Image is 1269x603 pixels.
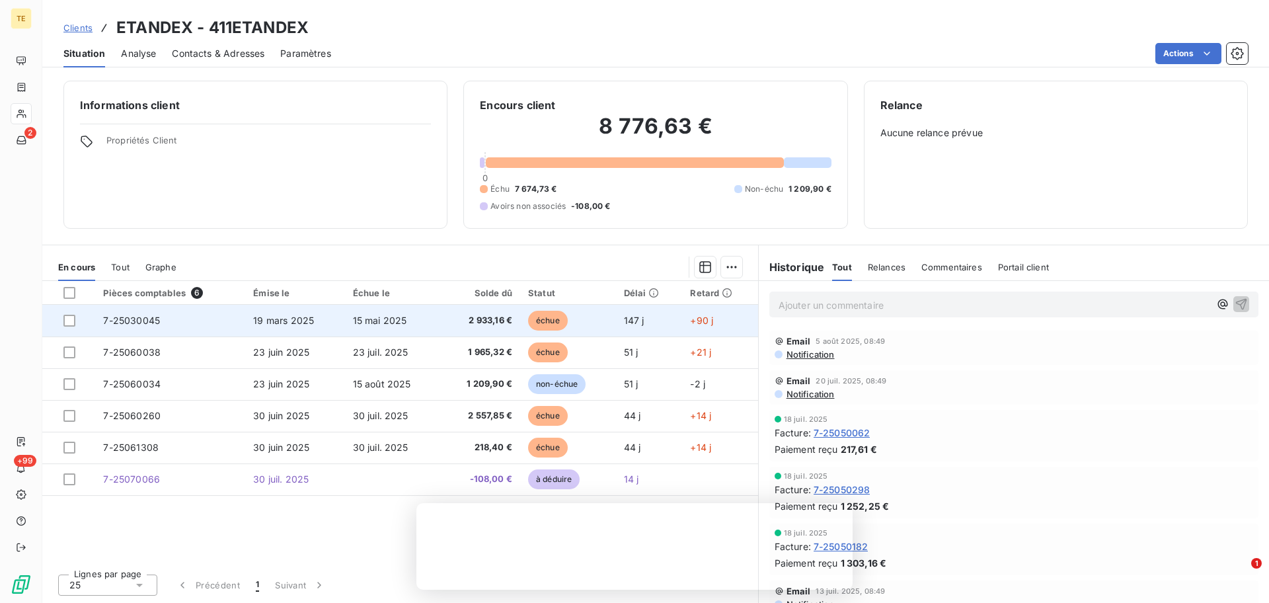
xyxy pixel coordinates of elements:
[256,579,259,592] span: 1
[785,389,835,399] span: Notification
[528,406,568,426] span: échue
[841,442,877,456] span: 217,61 €
[106,135,431,153] span: Propriétés Client
[880,126,1231,140] span: Aucune relance prévue
[1155,43,1221,64] button: Actions
[745,183,783,195] span: Non-échu
[784,472,828,480] span: 18 juil. 2025
[121,47,156,60] span: Analyse
[449,288,512,298] div: Solde dû
[63,47,105,60] span: Situation
[58,262,95,272] span: En cours
[788,183,831,195] span: 1 209,90 €
[449,346,512,359] span: 1 965,32 €
[103,315,160,326] span: 7-25030045
[449,441,512,454] span: 218,40 €
[841,499,890,513] span: 1 252,25 €
[490,183,510,195] span: Échu
[253,378,309,389] span: 23 juin 2025
[449,409,512,422] span: 2 557,85 €
[69,579,81,592] span: 25
[690,288,750,298] div: Retard
[353,315,407,326] span: 15 mai 2025
[103,442,159,453] span: 7-25061308
[267,571,334,599] button: Suivant
[528,438,568,458] span: échue
[103,346,161,358] span: 7-25060038
[787,336,811,346] span: Email
[172,47,264,60] span: Contacts & Adresses
[11,130,31,151] a: 2
[784,415,828,423] span: 18 juil. 2025
[528,311,568,331] span: échue
[690,378,705,389] span: -2 j
[490,200,566,212] span: Avoirs non associés
[353,378,411,389] span: 15 août 2025
[253,315,314,326] span: 19 mars 2025
[24,127,36,139] span: 2
[449,378,512,391] span: 1 209,90 €
[690,346,711,358] span: +21 j
[145,262,176,272] span: Graphe
[103,410,161,421] span: 7-25060260
[353,288,433,298] div: Échue le
[353,442,408,453] span: 30 juil. 2025
[832,262,852,272] span: Tout
[816,337,885,345] span: 5 août 2025, 08:49
[690,315,713,326] span: +90 j
[248,571,267,599] button: 1
[785,349,835,360] span: Notification
[624,410,641,421] span: 44 j
[787,376,811,386] span: Email
[775,426,811,440] span: Facture :
[816,377,886,385] span: 20 juil. 2025, 08:49
[416,503,853,590] iframe: Enquête de LeanPay
[103,473,160,485] span: 7-25070066
[624,288,675,298] div: Délai
[253,288,336,298] div: Émise le
[624,346,638,358] span: 51 j
[111,262,130,272] span: Tout
[80,97,431,113] h6: Informations client
[775,483,811,497] span: Facture :
[998,262,1049,272] span: Portail client
[841,556,887,570] span: 1 303,16 €
[624,442,641,453] span: 44 j
[624,378,638,389] span: 51 j
[103,378,161,389] span: 7-25060034
[11,8,32,29] div: TE
[1224,558,1256,590] iframe: Intercom live chat
[14,455,36,467] span: +99
[690,442,711,453] span: +14 j
[253,346,309,358] span: 23 juin 2025
[482,173,488,183] span: 0
[253,442,309,453] span: 30 juin 2025
[480,113,831,153] h2: 8 776,63 €
[775,499,838,513] span: Paiement reçu
[921,262,982,272] span: Commentaires
[690,410,711,421] span: +14 j
[11,574,32,595] img: Logo LeanPay
[103,287,237,299] div: Pièces comptables
[353,410,408,421] span: 30 juil. 2025
[168,571,248,599] button: Précédent
[775,442,838,456] span: Paiement reçu
[280,47,331,60] span: Paramètres
[449,314,512,327] span: 2 933,16 €
[116,16,309,40] h3: ETANDEX - 411ETANDEX
[528,342,568,362] span: échue
[787,586,811,596] span: Email
[191,287,203,299] span: 6
[353,346,408,358] span: 23 juil. 2025
[528,469,580,489] span: à déduire
[528,374,586,394] span: non-échue
[571,200,610,212] span: -108,00 €
[1251,558,1262,569] span: 1
[624,315,644,326] span: 147 j
[528,288,608,298] div: Statut
[624,473,639,485] span: 14 j
[63,22,93,33] span: Clients
[880,97,1231,113] h6: Relance
[253,473,309,485] span: 30 juil. 2025
[515,183,557,195] span: 7 674,73 €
